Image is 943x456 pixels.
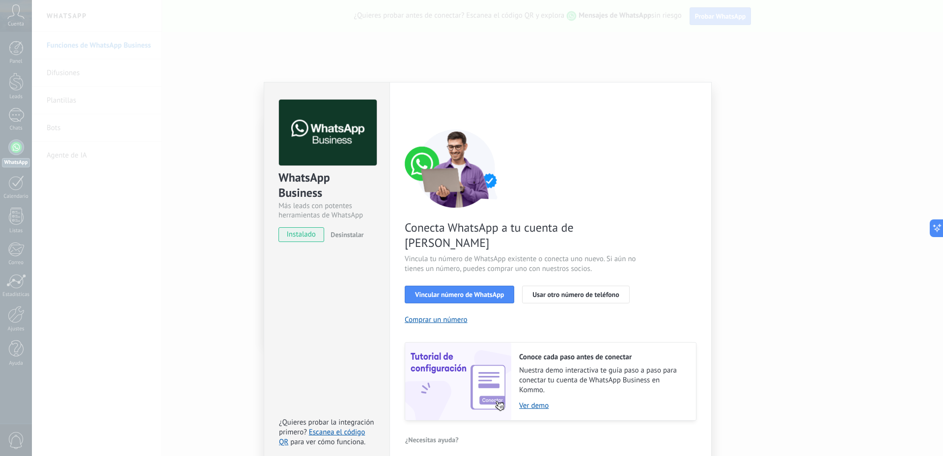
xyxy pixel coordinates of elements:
div: Más leads con potentes herramientas de WhatsApp [278,201,375,220]
div: WhatsApp Business [278,170,375,201]
span: Vincula tu número de WhatsApp existente o conecta uno nuevo. Si aún no tienes un número, puedes c... [405,254,638,274]
img: logo_main.png [279,100,377,166]
button: ¿Necesitas ayuda? [405,432,459,447]
a: Escanea el código QR [279,428,365,447]
span: Conecta WhatsApp a tu cuenta de [PERSON_NAME] [405,220,638,250]
button: Desinstalar [327,227,363,242]
span: Usar otro número de teléfono [532,291,619,298]
a: Ver demo [519,401,686,410]
span: para ver cómo funciona. [290,437,365,447]
span: ¿Quieres probar la integración primero? [279,418,374,437]
button: Vincular número de WhatsApp [405,286,514,303]
button: Comprar un número [405,315,468,324]
span: instalado [279,227,324,242]
span: Vincular número de WhatsApp [415,291,504,298]
span: ¿Necesitas ayuda? [405,436,459,443]
span: Nuestra demo interactiva te guía paso a paso para conectar tu cuenta de WhatsApp Business en Kommo. [519,366,686,395]
h2: Conoce cada paso antes de conectar [519,352,686,362]
button: Usar otro número de teléfono [522,286,629,303]
img: connect number [405,129,508,208]
span: Desinstalar [331,230,363,239]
